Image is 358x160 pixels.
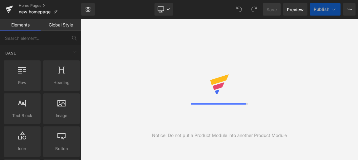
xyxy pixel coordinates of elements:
[81,3,95,16] a: New Library
[6,145,39,152] span: Icon
[314,7,329,12] span: Publish
[41,19,81,31] a: Global Style
[283,3,307,16] a: Preview
[152,132,287,139] div: Notice: Do not put a Product Module into another Product Module
[45,145,78,152] span: Button
[267,6,277,13] span: Save
[6,112,39,119] span: Text Block
[6,79,39,86] span: Row
[19,3,81,8] a: Home Pages
[310,3,341,16] button: Publish
[343,3,356,16] button: More
[19,9,51,14] span: new homepage
[287,6,304,13] span: Preview
[45,112,78,119] span: Image
[233,3,245,16] button: Undo
[248,3,260,16] button: Redo
[5,50,17,56] span: Base
[45,79,78,86] span: Heading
